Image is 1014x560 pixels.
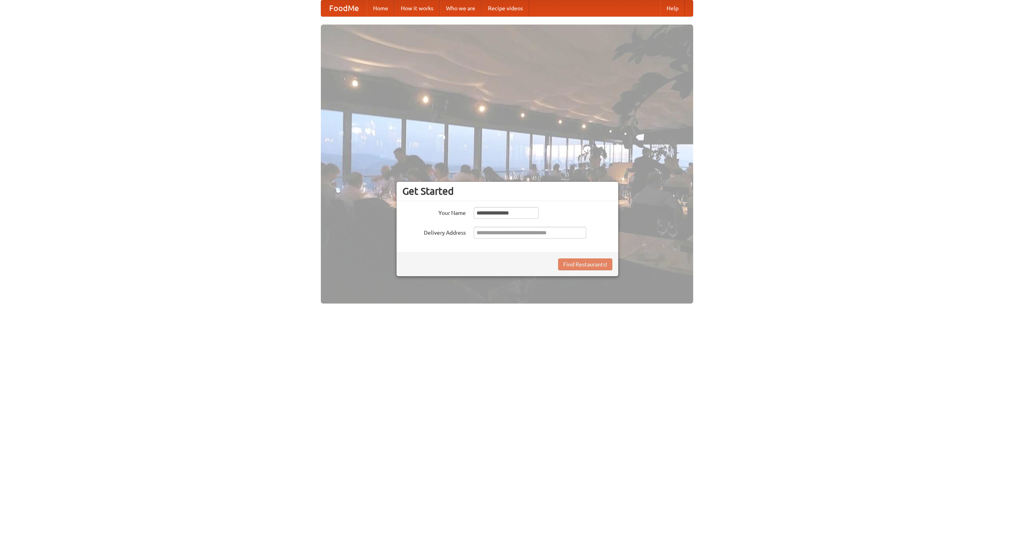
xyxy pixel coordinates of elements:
a: Who we are [440,0,482,16]
label: Your Name [402,207,466,217]
a: Help [660,0,685,16]
label: Delivery Address [402,227,466,237]
a: Home [367,0,395,16]
a: How it works [395,0,440,16]
a: Recipe videos [482,0,529,16]
h3: Get Started [402,185,612,197]
button: Find Restaurants! [558,258,612,270]
a: FoodMe [321,0,367,16]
